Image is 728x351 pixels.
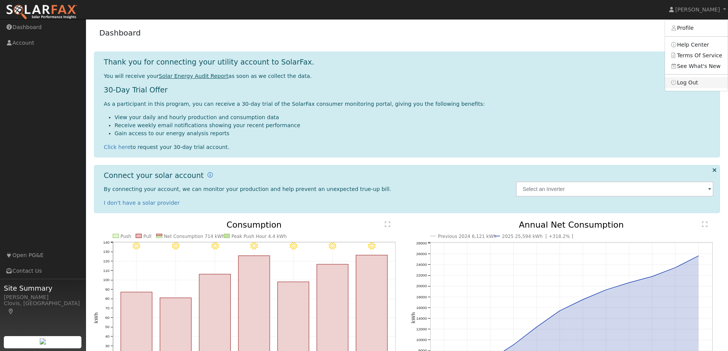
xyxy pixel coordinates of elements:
[581,298,584,301] circle: onclick=""
[105,306,110,310] text: 70
[6,4,78,20] img: SolarFax
[4,293,82,301] div: [PERSON_NAME]
[416,306,427,310] text: 16000
[416,327,427,331] text: 12000
[674,266,677,269] circle: onclick=""
[143,233,151,239] text: Pull
[416,294,427,299] text: 18000
[290,242,297,250] i: 8/23 - Clear
[385,221,391,227] text: 
[665,23,728,34] a: Profile
[665,61,728,71] a: See What's New
[8,308,15,314] a: Map
[416,284,427,288] text: 20000
[558,309,561,312] circle: onclick=""
[105,287,110,291] text: 90
[105,325,110,329] text: 50
[172,242,179,250] i: 8/20 - Clear
[103,240,110,244] text: 140
[104,58,315,66] h1: Thank you for connecting your utility account to SolarFax.
[411,312,416,324] text: kWh
[665,77,728,88] a: Log Out
[675,6,720,13] span: [PERSON_NAME]
[416,241,427,245] text: 28000
[104,144,131,150] a: Click here
[665,39,728,50] a: Help Center
[115,121,714,129] li: Receive weekly email notifications showing your recent performance
[232,233,287,239] text: Peak Push Hour 4.4 kWh
[665,50,728,61] a: Terms Of Service
[605,288,608,291] circle: onclick=""
[416,262,427,267] text: 24000
[104,186,391,192] span: By connecting your account, we can monitor your production and help prevent an unexpected true-up...
[104,171,204,180] h1: Connect your solar account
[211,242,218,250] i: 8/21 - MostlyClear
[115,129,714,137] li: Gain access to our energy analysis reports
[105,334,110,338] text: 40
[115,113,714,121] li: View your daily and hourly production and consumption data
[516,181,714,197] input: Select an Inverter
[651,275,654,278] circle: onclick=""
[103,268,110,272] text: 110
[105,344,110,348] text: 30
[697,254,700,257] circle: onclick=""
[416,252,427,256] text: 26000
[329,242,336,250] i: 8/24 - Clear
[164,233,225,239] text: Net Consumption 714 kWh
[104,73,312,79] span: You will receive your as soon as we collect the data.
[40,338,46,345] img: retrieve
[99,28,141,37] a: Dashboard
[502,234,573,239] text: 2025 25,594 kWh [ +318.2% ]
[227,220,282,230] text: Consumption
[133,242,140,250] i: 8/19 - Clear
[702,221,707,227] text: 
[93,312,99,323] text: kWh
[104,143,714,151] div: to request your 30-day trial account.
[416,316,427,320] text: 14000
[104,100,714,108] p: As a participant in this program, you can receive a 30-day trial of the SolarFax consumer monitor...
[104,86,714,94] h1: 30-Day Trial Offer
[103,249,110,254] text: 130
[438,234,496,239] text: Previous 2024 6,121 kWh
[519,220,624,230] text: Annual Net Consumption
[120,233,131,239] text: Push
[368,242,375,250] i: 8/25 - Clear
[105,315,110,320] text: 60
[104,200,180,206] a: I don't have a solar provider
[535,325,538,328] circle: onclick=""
[4,299,82,315] div: Clovis, [GEOGRAPHIC_DATA]
[250,242,258,250] i: 8/22 - Clear
[4,283,82,293] span: Site Summary
[103,278,110,282] text: 100
[159,73,229,79] u: Solar Energy Audit Report
[105,296,110,301] text: 80
[103,259,110,263] text: 120
[627,281,631,284] circle: onclick=""
[416,273,427,277] text: 22000
[512,343,515,346] circle: onclick=""
[416,338,427,342] text: 10000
